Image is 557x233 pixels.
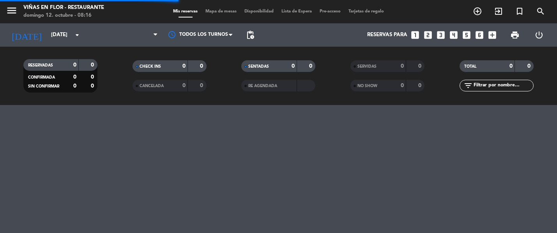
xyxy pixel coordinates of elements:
[401,83,404,88] strong: 0
[401,63,404,69] strong: 0
[140,65,161,68] span: CHECK INS
[527,23,551,47] div: LOG OUT
[449,30,459,40] i: looks_4
[357,84,377,88] span: NO SHOW
[410,30,420,40] i: looks_one
[23,4,104,12] div: Viñas en Flor - Restaurante
[345,9,388,14] span: Tarjetas de regalo
[309,63,314,69] strong: 0
[72,30,82,40] i: arrow_drop_down
[182,63,186,69] strong: 0
[6,5,18,19] button: menu
[423,30,433,40] i: looks_two
[494,7,503,16] i: exit_to_app
[418,63,423,69] strong: 0
[28,75,55,79] span: CONFIRMADA
[169,9,202,14] span: Mis reservas
[182,83,186,88] strong: 0
[510,30,520,40] span: print
[23,12,104,19] div: domingo 12. octubre - 08:16
[463,81,473,90] i: filter_list
[487,30,497,40] i: add_box
[200,83,205,88] strong: 0
[292,63,295,69] strong: 0
[73,62,76,68] strong: 0
[474,30,485,40] i: looks_6
[91,83,95,89] strong: 0
[73,83,76,89] strong: 0
[91,62,95,68] strong: 0
[248,84,277,88] span: RE AGENDADA
[316,9,345,14] span: Pre-acceso
[357,65,377,68] span: SERVIDAS
[278,9,316,14] span: Lista de Espera
[509,63,513,69] strong: 0
[515,7,524,16] i: turned_in_not
[473,81,533,90] input: Filtrar por nombre...
[418,83,423,88] strong: 0
[436,30,446,40] i: looks_3
[6,26,47,44] i: [DATE]
[527,63,532,69] strong: 0
[464,65,476,68] span: TOTAL
[534,30,544,40] i: power_settings_new
[140,84,164,88] span: CANCELADA
[367,32,407,38] span: Reservas para
[240,9,278,14] span: Disponibilidad
[248,65,269,68] span: SENTADAS
[28,63,53,67] span: RESERVADAS
[536,7,545,16] i: search
[73,74,76,80] strong: 0
[28,84,59,88] span: SIN CONFIRMAR
[462,30,472,40] i: looks_5
[246,30,255,40] span: pending_actions
[91,74,95,80] strong: 0
[200,63,205,69] strong: 0
[6,5,18,16] i: menu
[202,9,240,14] span: Mapa de mesas
[473,7,482,16] i: add_circle_outline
